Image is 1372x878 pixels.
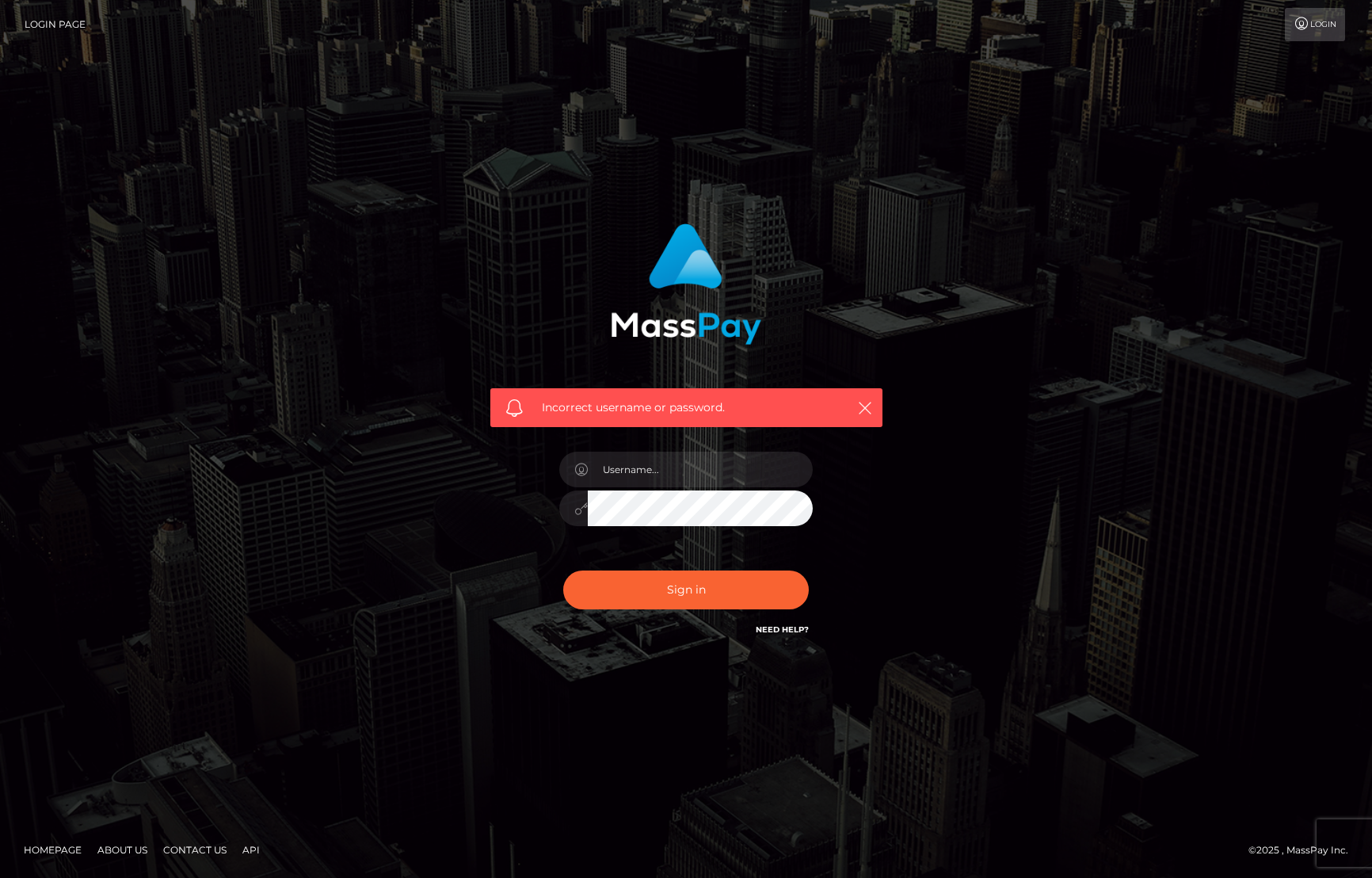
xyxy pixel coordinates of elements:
[17,838,88,862] a: Homepage
[542,399,831,416] span: Incorrect username or password.
[588,452,813,487] input: Username...
[611,223,761,345] img: MassPay Login
[25,8,86,41] a: Login Page
[1285,8,1345,41] a: Login
[91,838,154,862] a: About Us
[157,838,233,862] a: Contact Us
[563,571,809,609] button: Sign in
[1248,842,1360,859] div: © 2025 , MassPay Inc.
[756,624,809,635] a: Need Help?
[236,838,266,862] a: API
